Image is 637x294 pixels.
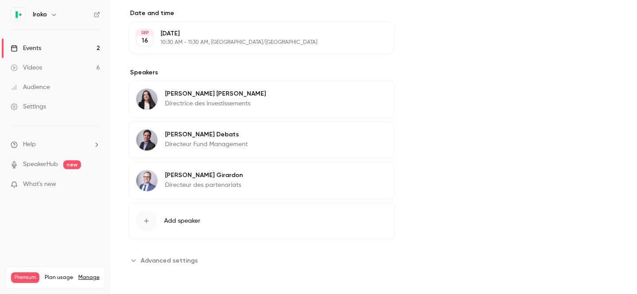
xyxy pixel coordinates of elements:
[164,217,200,225] span: Add speaker
[165,171,243,180] p: [PERSON_NAME] Girardon
[89,181,100,189] iframe: Noticeable Trigger
[165,181,243,190] p: Directeur des partenariats
[136,89,157,110] img: Marion Bertrand
[11,8,25,22] img: Iroko
[128,81,395,118] div: Marion Bertrand[PERSON_NAME] [PERSON_NAME]Directrice des investissements
[11,63,42,72] div: Videos
[63,160,81,169] span: new
[128,203,395,239] button: Add speaker
[128,9,395,18] label: Date and time
[11,272,39,283] span: Premium
[165,130,248,139] p: [PERSON_NAME] Debats
[128,253,395,267] section: Advanced settings
[161,29,348,38] p: [DATE]
[137,30,153,36] div: SEP
[136,129,157,151] img: Guillaume Debats
[141,256,198,265] span: Advanced settings
[33,10,47,19] h6: Iroko
[128,253,203,267] button: Advanced settings
[11,44,41,53] div: Events
[136,170,157,191] img: Hugo Girardon
[11,83,50,92] div: Audience
[142,36,148,45] p: 16
[165,89,266,98] p: [PERSON_NAME] [PERSON_NAME]
[128,121,395,159] div: Guillaume Debats[PERSON_NAME] DebatsDirecteur Fund Management
[128,68,395,77] label: Speakers
[23,180,56,189] span: What's new
[11,140,100,149] li: help-dropdown-opener
[45,274,73,281] span: Plan usage
[11,102,46,111] div: Settings
[128,162,395,199] div: Hugo Girardon[PERSON_NAME] GirardonDirecteur des partenariats
[165,140,248,149] p: Directeur Fund Management
[165,99,266,108] p: Directrice des investissements
[23,140,36,149] span: Help
[78,274,100,281] a: Manage
[23,160,58,169] a: SpeakerHub
[161,39,348,46] p: 10:30 AM - 11:30 AM, [GEOGRAPHIC_DATA]/[GEOGRAPHIC_DATA]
